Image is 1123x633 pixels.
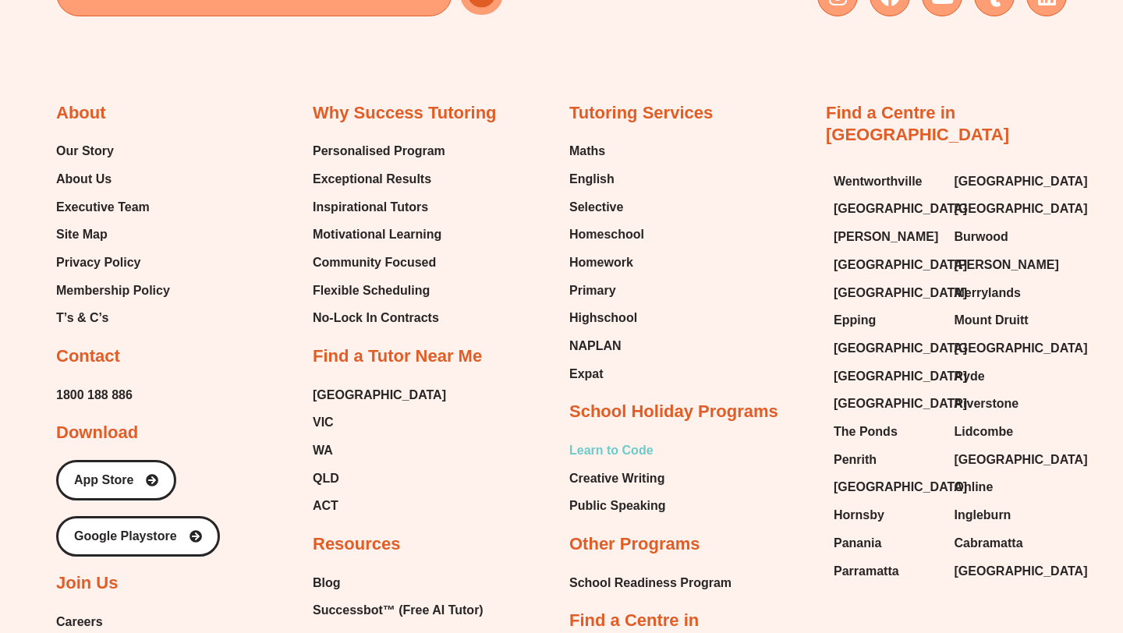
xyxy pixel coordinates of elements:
a: Executive Team [56,196,170,219]
a: Lidcombe [955,420,1060,444]
a: [GEOGRAPHIC_DATA] [955,197,1060,221]
a: Burwood [955,225,1060,249]
span: Homework [569,251,633,274]
span: Highschool [569,306,637,330]
span: Epping [834,309,876,332]
h2: Download [56,422,138,444]
a: Epping [834,309,939,332]
span: Expat [569,362,604,386]
span: QLD [313,467,339,490]
span: English [569,168,615,191]
a: Wentworthville [834,170,939,193]
a: App Store [56,460,176,500]
span: Ryde [955,365,985,388]
a: Expat [569,362,644,386]
a: Public Speaking [569,494,666,518]
a: Penrith [834,448,939,472]
span: Burwood [955,225,1008,249]
a: About Us [56,168,170,191]
span: ACT [313,494,338,518]
span: [GEOGRAPHIC_DATA] [834,253,967,277]
h2: Resources [313,533,401,556]
h2: Other Programs [569,533,700,556]
span: Hornsby [834,504,884,527]
a: [GEOGRAPHIC_DATA] [955,337,1060,360]
span: Motivational Learning [313,223,441,246]
a: Homeschool [569,223,644,246]
a: Membership Policy [56,279,170,302]
span: [GEOGRAPHIC_DATA] [834,281,967,305]
a: Selective [569,196,644,219]
h2: Why Success Tutoring [313,102,497,125]
a: Google Playstore [56,516,220,557]
span: Privacy Policy [56,251,141,274]
span: Inspirational Tutors [313,196,428,219]
a: [GEOGRAPHIC_DATA] [834,281,939,305]
a: Personalised Program [313,140,445,163]
h2: Find a Tutor Near Me [313,345,482,368]
a: No-Lock In Contracts [313,306,445,330]
a: Find a Centre in [GEOGRAPHIC_DATA] [826,103,1009,145]
a: English [569,168,644,191]
span: [GEOGRAPHIC_DATA] [955,197,1088,221]
span: [GEOGRAPHIC_DATA] [834,476,967,499]
a: Maths [569,140,644,163]
a: Privacy Policy [56,251,170,274]
a: [GEOGRAPHIC_DATA] [834,365,939,388]
span: The Ponds [834,420,898,444]
a: [GEOGRAPHIC_DATA] [834,476,939,499]
span: WA [313,439,333,462]
a: 1800 188 886 [56,384,133,407]
a: Blog [313,571,499,595]
span: NAPLAN [569,334,622,358]
span: No-Lock In Contracts [313,306,439,330]
a: T’s & C’s [56,306,170,330]
a: Our Story [56,140,170,163]
a: Highschool [569,306,644,330]
span: [GEOGRAPHIC_DATA] [955,448,1088,472]
h2: About [56,102,106,125]
a: Community Focused [313,251,445,274]
a: NAPLAN [569,334,644,358]
span: Merrylands [955,281,1021,305]
span: VIC [313,411,334,434]
a: ACT [313,494,446,518]
a: [GEOGRAPHIC_DATA] [313,384,446,407]
a: Creative Writing [569,467,666,490]
a: School Readiness Program [569,571,732,595]
a: The Ponds [834,420,939,444]
iframe: Chat Widget [856,457,1123,633]
span: Lidcombe [955,420,1014,444]
span: Mount Druitt [955,309,1029,332]
span: Parramatta [834,560,899,583]
span: [GEOGRAPHIC_DATA] [834,392,967,416]
a: [GEOGRAPHIC_DATA] [955,170,1060,193]
span: Maths [569,140,605,163]
span: [GEOGRAPHIC_DATA] [834,337,967,360]
a: Motivational Learning [313,223,445,246]
span: [GEOGRAPHIC_DATA] [834,197,967,221]
a: Ryde [955,365,1060,388]
a: [GEOGRAPHIC_DATA] [834,337,939,360]
a: VIC [313,411,446,434]
a: Parramatta [834,560,939,583]
a: Mount Druitt [955,309,1060,332]
a: [GEOGRAPHIC_DATA] [955,448,1060,472]
span: Panania [834,532,881,555]
a: QLD [313,467,446,490]
a: [GEOGRAPHIC_DATA] [834,253,939,277]
span: Blog [313,571,341,595]
span: Learn to Code [569,439,654,462]
span: Penrith [834,448,877,472]
span: Wentworthville [834,170,923,193]
span: [GEOGRAPHIC_DATA] [955,337,1088,360]
span: Primary [569,279,616,302]
span: T’s & C’s [56,306,108,330]
a: Inspirational Tutors [313,196,445,219]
